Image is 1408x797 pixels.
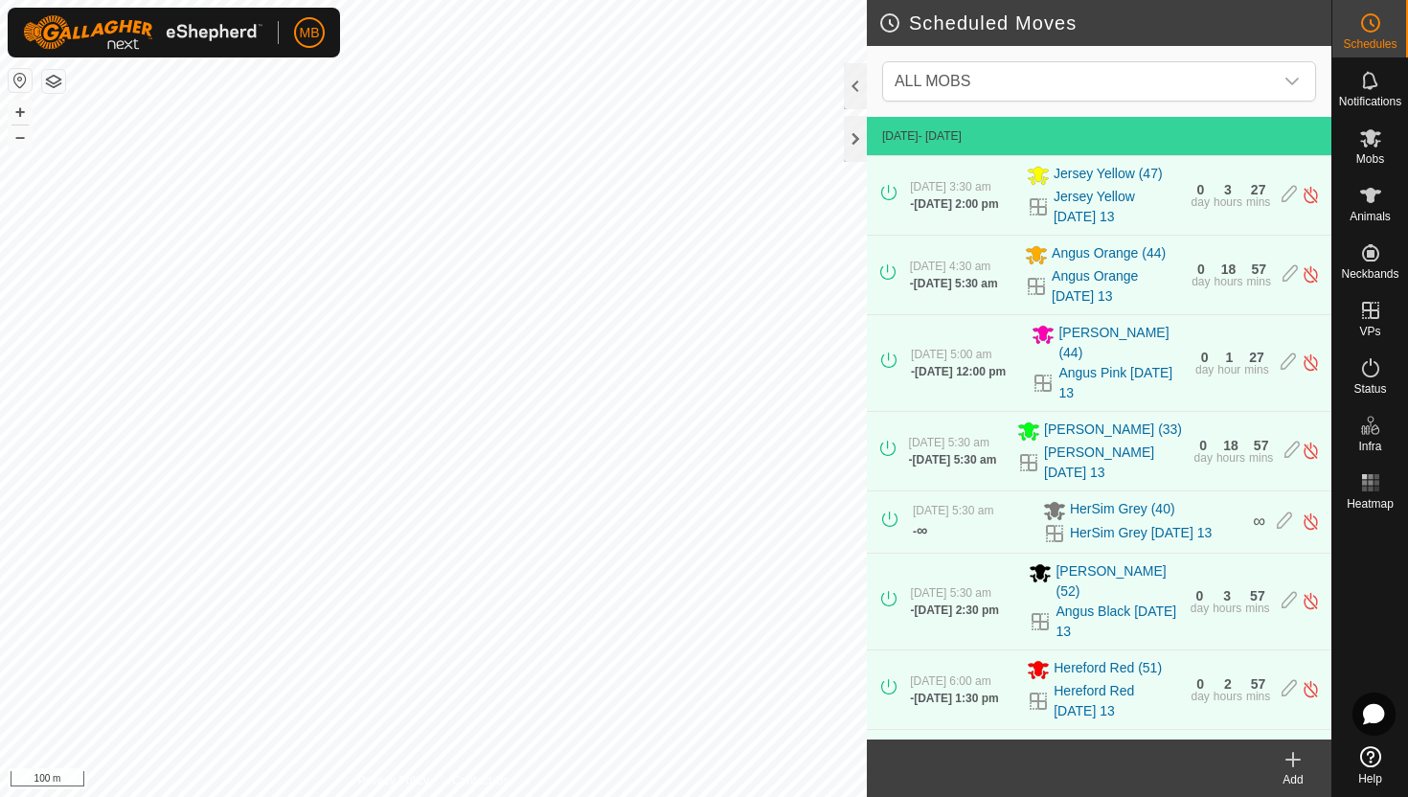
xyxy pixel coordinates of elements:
span: ALL MOBS [895,73,970,89]
span: [DATE] 5:30 am [913,453,997,467]
a: Jersey Yellow [DATE] 13 [1054,187,1180,227]
div: 57 [1251,677,1266,691]
div: - [913,519,927,542]
img: Turn off schedule move [1302,353,1320,373]
span: [DATE] 2:30 pm [915,603,999,617]
div: dropdown trigger [1273,62,1311,101]
span: VPs [1359,326,1380,337]
span: Heatmap [1347,498,1394,510]
div: 1 [1225,351,1233,364]
div: 2 [1224,677,1232,691]
div: mins [1246,691,1270,702]
div: - [911,602,999,619]
div: 3 [1223,589,1231,603]
span: Neckbands [1341,268,1398,280]
span: [PERSON_NAME] (44) [1058,323,1184,363]
div: 18 [1221,262,1237,276]
span: [DATE] 5:30 am [911,586,991,600]
div: 0 [1196,183,1204,196]
div: 3 [1224,183,1232,196]
div: mins [1247,276,1271,287]
div: day [1194,452,1213,464]
div: hours [1214,691,1242,702]
a: Angus Pink [DATE] 13 [1058,363,1184,403]
span: [DATE] 5:30 am [909,436,989,449]
button: Reset Map [9,69,32,92]
span: Cow Yellow (60) [1058,738,1154,761]
span: [DATE] 12:00 pm [915,365,1006,378]
span: Hereford Red (51) [1054,658,1162,681]
span: [DATE] 4:30 am [910,260,990,273]
span: [DATE] 3:30 am [910,180,990,194]
span: Mobs [1356,153,1384,165]
div: 27 [1249,351,1264,364]
span: ∞ [917,522,927,538]
div: - [910,275,998,292]
div: 0 [1196,677,1204,691]
span: [DATE] 5:30 am [913,504,993,517]
span: HerSim Grey (40) [1070,499,1175,522]
div: 0 [1201,351,1209,364]
div: mins [1249,452,1273,464]
span: ALL MOBS [887,62,1273,101]
span: Schedules [1343,38,1397,50]
span: [DATE] 6:00 am [910,674,990,688]
div: 0 [1199,439,1207,452]
div: mins [1246,196,1270,208]
div: 0 [1196,589,1204,603]
button: – [9,125,32,148]
div: - [911,363,1006,380]
span: [DATE] 2:00 pm [914,197,998,211]
span: [PERSON_NAME] (33) [1044,420,1182,443]
span: [PERSON_NAME] (52) [1056,561,1178,602]
div: hours [1214,196,1242,208]
button: + [9,101,32,124]
div: hour [1217,364,1240,376]
div: day [1191,603,1209,614]
span: [DATE] [882,129,919,143]
span: ∞ [1253,512,1265,531]
div: 27 [1251,183,1266,196]
span: Status [1353,383,1386,395]
a: HerSim Grey [DATE] 13 [1070,523,1212,543]
a: [PERSON_NAME] [DATE] 13 [1044,443,1182,483]
div: hours [1213,603,1241,614]
div: day [1192,691,1210,702]
span: Angus Orange (44) [1052,243,1166,266]
img: Turn off schedule move [1302,441,1320,461]
div: 0 [1197,262,1205,276]
a: Hereford Red [DATE] 13 [1054,681,1179,721]
span: [DATE] 1:30 pm [914,692,998,705]
a: Privacy Policy [357,772,429,789]
div: 57 [1251,262,1266,276]
div: mins [1244,364,1268,376]
img: Turn off schedule move [1302,679,1320,699]
a: Contact Us [452,772,509,789]
span: Notifications [1339,96,1401,107]
div: day [1195,364,1214,376]
div: day [1192,276,1210,287]
div: day [1192,196,1210,208]
div: - [910,690,998,707]
span: [DATE] 5:30 am [914,277,998,290]
span: Jersey Yellow (47) [1054,164,1163,187]
div: hours [1216,452,1245,464]
div: mins [1245,603,1269,614]
div: - [910,195,998,213]
h2: Scheduled Moves [878,11,1331,34]
img: Turn off schedule move [1302,512,1320,532]
div: 18 [1223,439,1238,452]
span: [DATE] 5:00 am [911,348,991,361]
span: Animals [1350,211,1391,222]
span: Help [1358,773,1382,785]
div: 57 [1254,439,1269,452]
button: Map Layers [42,70,65,93]
span: Infra [1358,441,1381,452]
img: Turn off schedule move [1302,264,1320,285]
a: Angus Orange [DATE] 13 [1052,266,1180,307]
span: MB [300,23,320,43]
div: - [909,451,997,468]
div: Add [1255,771,1331,788]
span: - [DATE] [919,129,962,143]
a: Angus Black [DATE] 13 [1056,602,1178,642]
